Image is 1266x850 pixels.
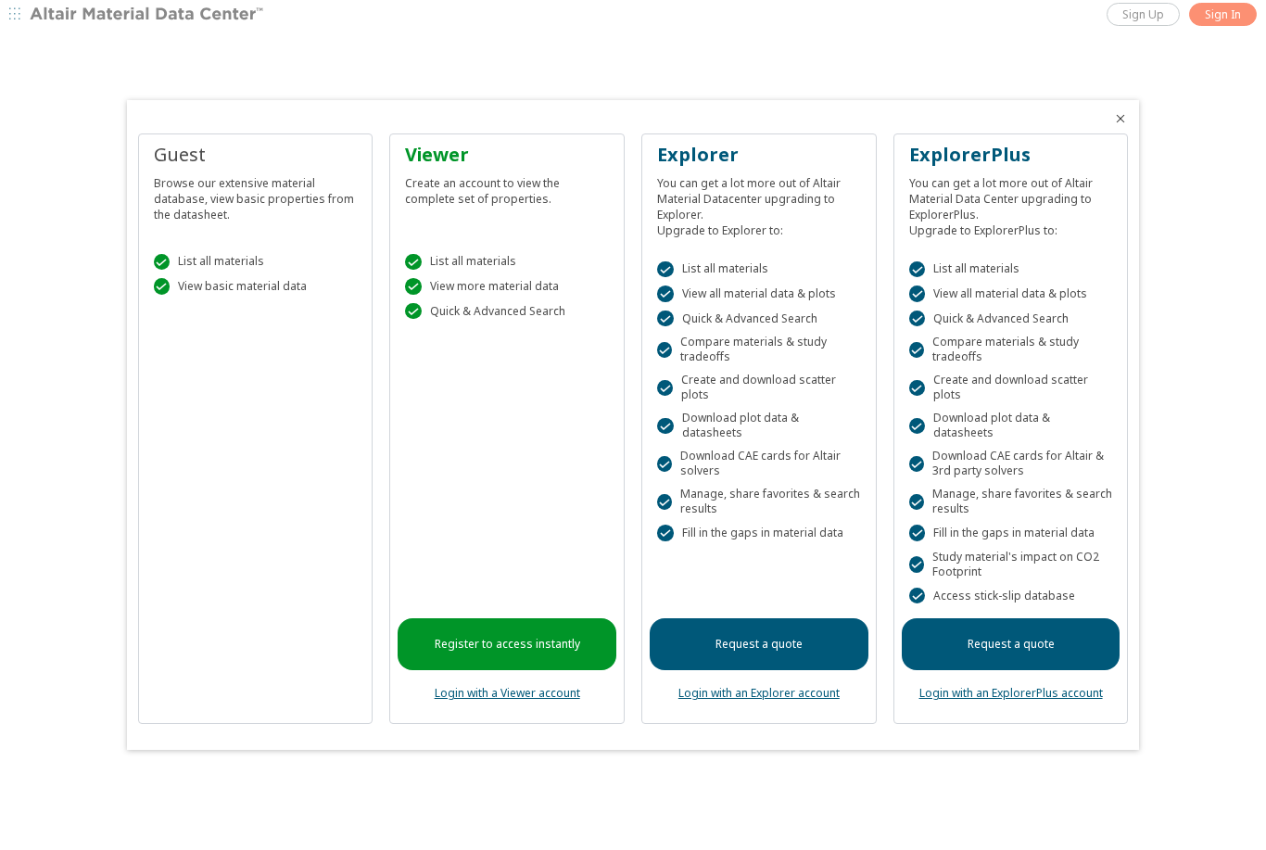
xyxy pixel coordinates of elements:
[909,550,1113,579] div: Study material's impact on CO2 Footprint
[657,525,674,541] div: 
[657,373,861,402] div: Create and download scatter plots
[435,685,580,701] a: Login with a Viewer account
[154,168,358,222] div: Browse our extensive material database, view basic properties from the datasheet.
[657,311,861,327] div: Quick & Advanced Search
[657,311,674,327] div: 
[909,380,925,397] div: 
[657,411,861,440] div: Download plot data & datasheets
[909,311,1113,327] div: Quick & Advanced Search
[909,525,1113,541] div: Fill in the gaps in material data
[909,285,1113,302] div: View all material data & plots
[657,449,861,478] div: Download CAE cards for Altair solvers
[1113,111,1128,126] button: Close
[405,168,609,207] div: Create an account to view the complete set of properties.
[909,487,1113,516] div: Manage, share favorites & search results
[909,411,1113,440] div: Download plot data & datasheets
[657,261,861,278] div: List all materials
[405,142,609,168] div: Viewer
[909,261,926,278] div: 
[657,525,861,541] div: Fill in the gaps in material data
[657,261,674,278] div: 
[909,525,926,541] div: 
[405,278,422,295] div: 
[405,278,609,295] div: View more material data
[405,254,609,271] div: List all materials
[154,142,358,168] div: Guest
[657,487,861,516] div: Manage, share favorites & search results
[909,168,1113,238] div: You can get a lot more out of Altair Material Data Center upgrading to ExplorerPlus. Upgrade to E...
[657,380,673,397] div: 
[902,618,1120,670] a: Request a quote
[909,285,926,302] div: 
[657,285,861,302] div: View all material data & plots
[909,588,1113,604] div: Access stick-slip database
[657,342,672,359] div: 
[909,556,924,573] div: 
[678,685,840,701] a: Login with an Explorer account
[405,254,422,271] div: 
[657,456,672,473] div: 
[657,142,861,168] div: Explorer
[909,335,1113,364] div: Compare materials & study tradeoffs
[909,418,926,435] div: 
[909,588,926,604] div: 
[650,618,868,670] a: Request a quote
[909,142,1113,168] div: ExplorerPlus
[154,254,171,271] div: 
[909,261,1113,278] div: List all materials
[909,342,924,359] div: 
[657,335,861,364] div: Compare materials & study tradeoffs
[657,418,674,435] div: 
[919,685,1103,701] a: Login with an ExplorerPlus account
[657,285,674,302] div: 
[154,254,358,271] div: List all materials
[154,278,171,295] div: 
[909,373,1113,402] div: Create and download scatter plots
[909,456,924,473] div: 
[405,303,609,320] div: Quick & Advanced Search
[909,494,924,511] div: 
[405,303,422,320] div: 
[909,311,926,327] div: 
[657,494,672,511] div: 
[657,168,861,238] div: You can get a lot more out of Altair Material Datacenter upgrading to Explorer. Upgrade to Explor...
[398,618,616,670] a: Register to access instantly
[909,449,1113,478] div: Download CAE cards for Altair & 3rd party solvers
[154,278,358,295] div: View basic material data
